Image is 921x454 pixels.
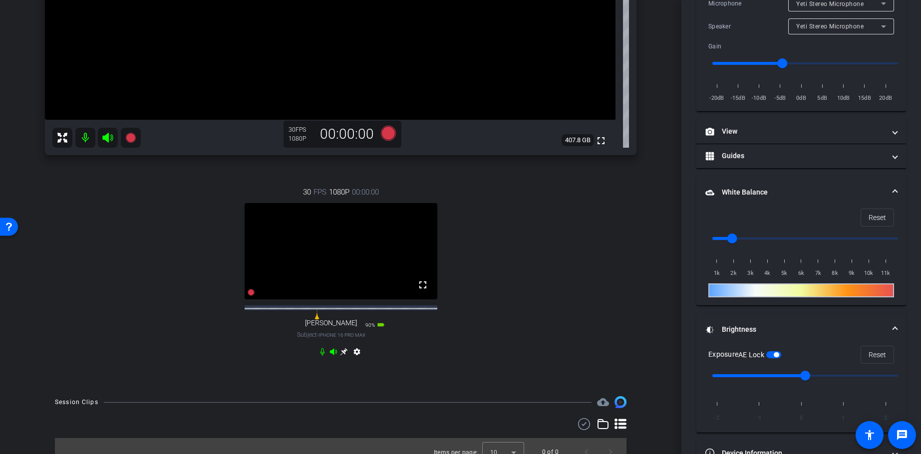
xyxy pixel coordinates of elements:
[705,126,885,137] mat-panel-title: View
[705,151,885,161] mat-panel-title: Guides
[705,324,885,335] mat-panel-title: Brightness
[289,126,313,134] div: 30
[562,134,594,146] span: 407.8 GB
[877,411,894,425] span: 2
[696,144,906,168] mat-expansion-panel-header: Guides
[896,429,908,441] mat-icon: message
[856,93,873,103] span: 15dB
[869,345,886,364] span: Reset
[796,0,864,7] span: Yeti Stereo Microphone
[827,268,844,278] span: 8k
[725,268,742,278] span: 2k
[313,187,326,198] span: FPS
[303,187,311,198] span: 30
[861,209,894,227] button: Reset
[793,268,810,278] span: 6k
[55,397,98,407] div: Session Clips
[708,21,788,31] div: Speaker
[835,93,852,103] span: 10dB
[860,268,877,278] span: 10k
[877,93,894,103] span: 20dB
[377,321,385,329] mat-icon: battery_std
[351,348,363,360] mat-icon: settings
[751,93,768,103] span: -10dB
[696,314,906,346] mat-expansion-panel-header: Brightness
[738,350,766,360] label: AE Lock
[597,396,609,408] span: Destinations for your clips
[365,322,375,328] span: 90%
[708,411,725,425] span: -2
[696,120,906,144] mat-expansion-panel-header: View
[696,346,906,433] div: Brightness
[793,93,810,103] span: 0dB
[329,187,349,198] span: 1080P
[708,41,796,51] div: Gain
[289,135,313,143] div: 1080P
[759,268,776,278] span: 4k
[793,411,810,425] span: 0
[810,268,827,278] span: 7k
[305,319,357,327] span: [PERSON_NAME]
[317,331,318,338] span: -
[729,93,746,103] span: -15dB
[877,268,894,278] span: 11k
[708,93,725,103] span: -20dB
[595,135,607,147] mat-icon: fullscreen
[861,346,894,364] button: Reset
[814,93,831,103] span: 5dB
[708,268,725,278] span: 1k
[844,268,861,278] span: 9k
[297,330,365,339] span: Subject
[597,396,609,408] mat-icon: cloud_upload
[318,332,365,338] span: iPhone 16 Pro Max
[708,349,781,360] div: Exposure
[705,187,885,198] mat-panel-title: White Balance
[869,208,886,227] span: Reset
[352,187,379,198] span: 00:00:00
[742,268,759,278] span: 3k
[772,93,789,103] span: -5dB
[751,411,768,425] span: -1
[296,126,306,133] span: FPS
[417,279,429,291] mat-icon: fullscreen
[696,177,906,209] mat-expansion-panel-header: White Balance
[864,429,876,441] mat-icon: accessibility
[696,209,906,305] div: White Balance
[776,268,793,278] span: 5k
[614,396,626,408] img: Session clips
[796,23,864,30] span: Yeti Stereo Microphone
[311,308,323,320] mat-icon: -5 dB
[835,411,852,425] span: 1
[313,126,380,143] div: 00:00:00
